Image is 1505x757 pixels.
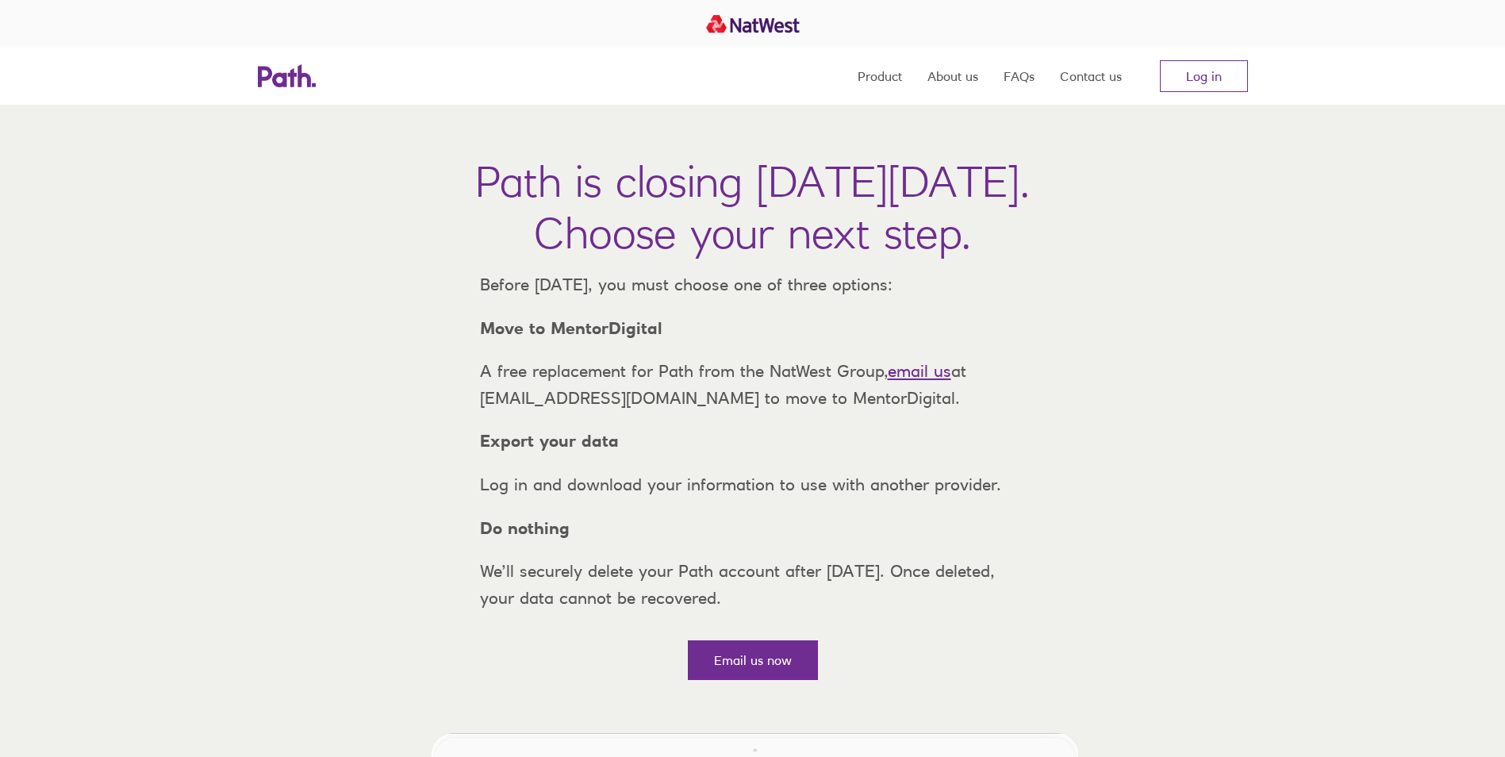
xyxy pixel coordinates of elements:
a: Contact us [1060,48,1122,105]
strong: Do nothing [480,518,570,538]
p: A free replacement for Path from the NatWest Group, at [EMAIL_ADDRESS][DOMAIN_NAME] to move to Me... [467,358,1039,411]
strong: Export your data [480,431,619,451]
a: Email us now [688,640,818,680]
p: Before [DATE], you must choose one of three options: [467,271,1039,298]
a: FAQs [1004,48,1035,105]
a: About us [927,48,978,105]
a: Log in [1160,60,1248,92]
strong: Move to MentorDigital [480,318,662,338]
p: We’ll securely delete your Path account after [DATE]. Once deleted, your data cannot be recovered. [467,558,1039,611]
p: Log in and download your information to use with another provider. [467,471,1039,498]
a: Product [858,48,902,105]
a: email us [888,361,951,381]
h1: Path is closing [DATE][DATE]. Choose your next step. [475,156,1030,259]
